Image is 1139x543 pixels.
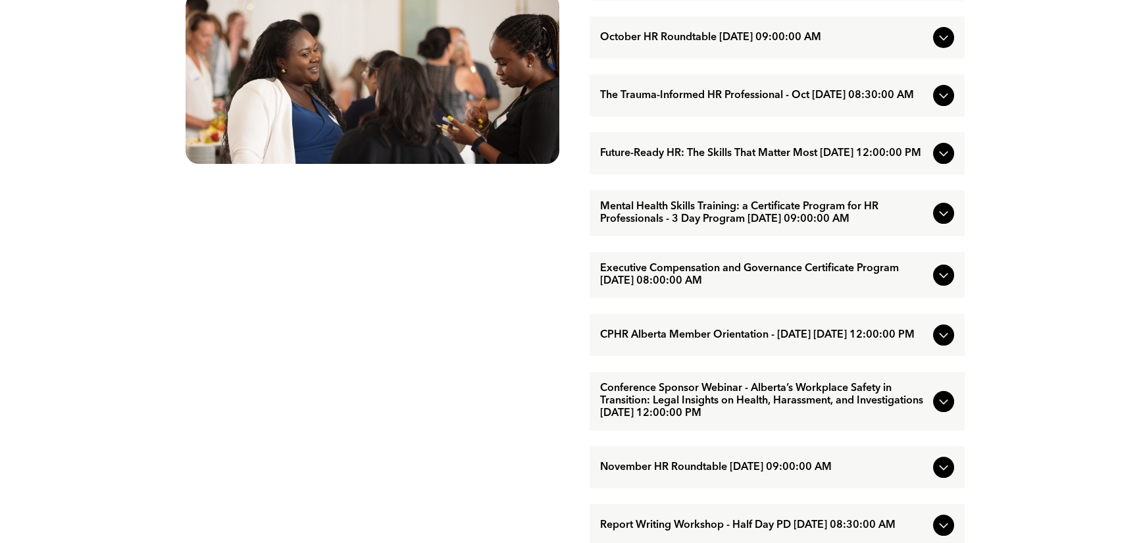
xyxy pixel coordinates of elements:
span: CPHR Alberta Member Orientation - [DATE] [DATE] 12:00:00 PM [600,329,928,342]
span: Conference Sponsor Webinar - Alberta’s Workplace Safety in Transition: Legal Insights on Health, ... [600,382,928,420]
span: Report Writing Workshop - Half Day PD [DATE] 08:30:00 AM [600,519,928,532]
span: Future-Ready HR: The Skills That Matter Most [DATE] 12:00:00 PM [600,147,928,160]
span: November HR Roundtable [DATE] 09:00:00 AM [600,461,928,474]
span: Mental Health Skills Training: a Certificate Program for HR Professionals - 3 Day Program [DATE] ... [600,201,928,226]
span: The Trauma-Informed HR Professional - Oct [DATE] 08:30:00 AM [600,90,928,102]
span: October HR Roundtable [DATE] 09:00:00 AM [600,32,928,44]
span: Executive Compensation and Governance Certificate Program [DATE] 08:00:00 AM [600,263,928,288]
